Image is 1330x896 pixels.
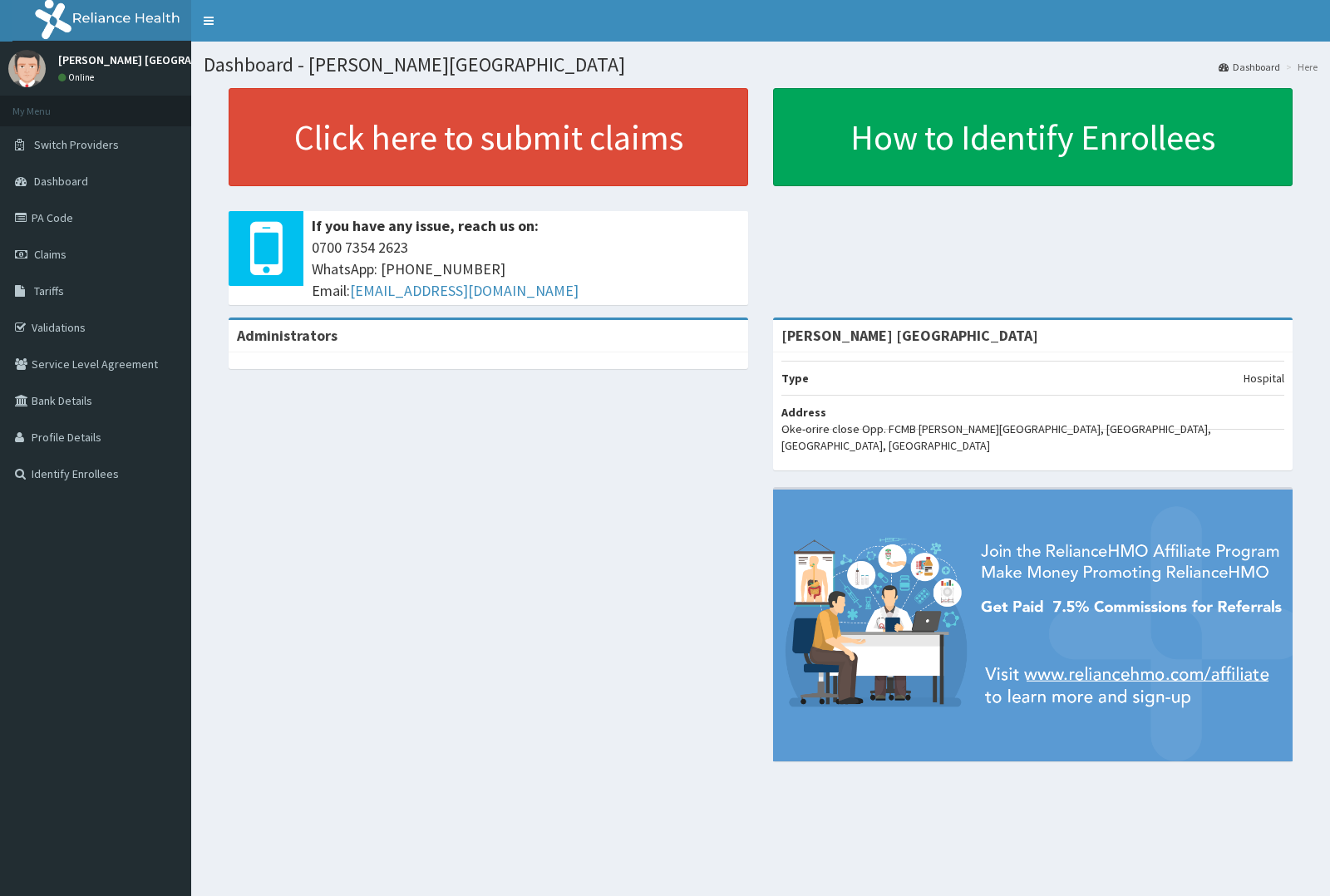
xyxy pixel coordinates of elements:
[773,490,1293,761] img: provider-team-banner.png
[1244,370,1284,386] p: Hospital
[8,50,46,87] img: User Image
[34,247,66,262] span: Claims
[781,371,809,386] b: Type
[1282,60,1318,74] li: Here
[34,283,64,298] span: Tariffs
[312,216,539,235] b: If you have any issue, reach us on:
[773,88,1293,186] a: How to Identify Enrollees
[237,326,337,345] b: Administrators
[229,88,748,186] a: Click here to submit claims
[781,421,1284,454] p: Oke-orire close Opp. FCMB [PERSON_NAME][GEOGRAPHIC_DATA], [GEOGRAPHIC_DATA], [GEOGRAPHIC_DATA], [...
[781,405,826,420] b: Address
[34,174,88,189] span: Dashboard
[204,54,1318,76] h1: Dashboard - [PERSON_NAME][GEOGRAPHIC_DATA]
[781,326,1038,345] strong: [PERSON_NAME] [GEOGRAPHIC_DATA]
[350,281,579,300] a: [EMAIL_ADDRESS][DOMAIN_NAME]
[1219,60,1280,74] a: Dashboard
[58,54,252,66] p: [PERSON_NAME] [GEOGRAPHIC_DATA]
[34,137,119,152] span: Switch Providers
[58,71,98,83] a: Online
[312,237,740,301] span: 0700 7354 2623 WhatsApp: [PHONE_NUMBER] Email:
